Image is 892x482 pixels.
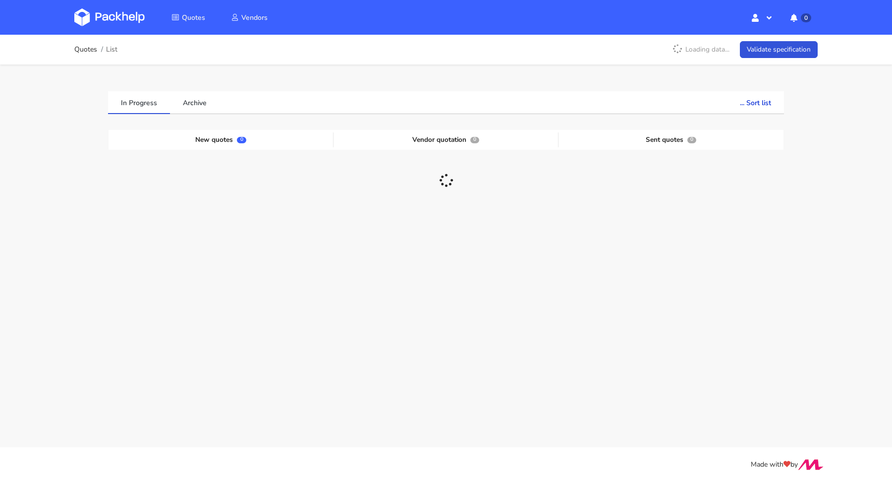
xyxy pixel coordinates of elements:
a: Validate specification [740,41,818,59]
div: Sent quotes [558,132,783,147]
a: Vendors [219,8,279,26]
button: 0 [782,8,818,26]
div: New quotes [109,132,334,147]
a: Quotes [74,46,97,54]
a: In Progress [108,91,170,113]
a: Quotes [160,8,217,26]
span: List [106,46,117,54]
p: Loading data... [668,41,734,58]
span: 0 [801,13,811,22]
button: ... Sort list [727,91,784,113]
span: Quotes [182,13,205,22]
nav: breadcrumb [74,40,117,60]
span: 0 [687,137,696,143]
div: Made with by [61,459,831,471]
span: 0 [237,137,246,143]
img: Move Closer [798,459,824,470]
img: Dashboard [74,8,145,26]
a: Archive [170,91,220,113]
div: Vendor quotation [334,132,558,147]
span: 0 [470,137,479,143]
span: Vendors [241,13,268,22]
